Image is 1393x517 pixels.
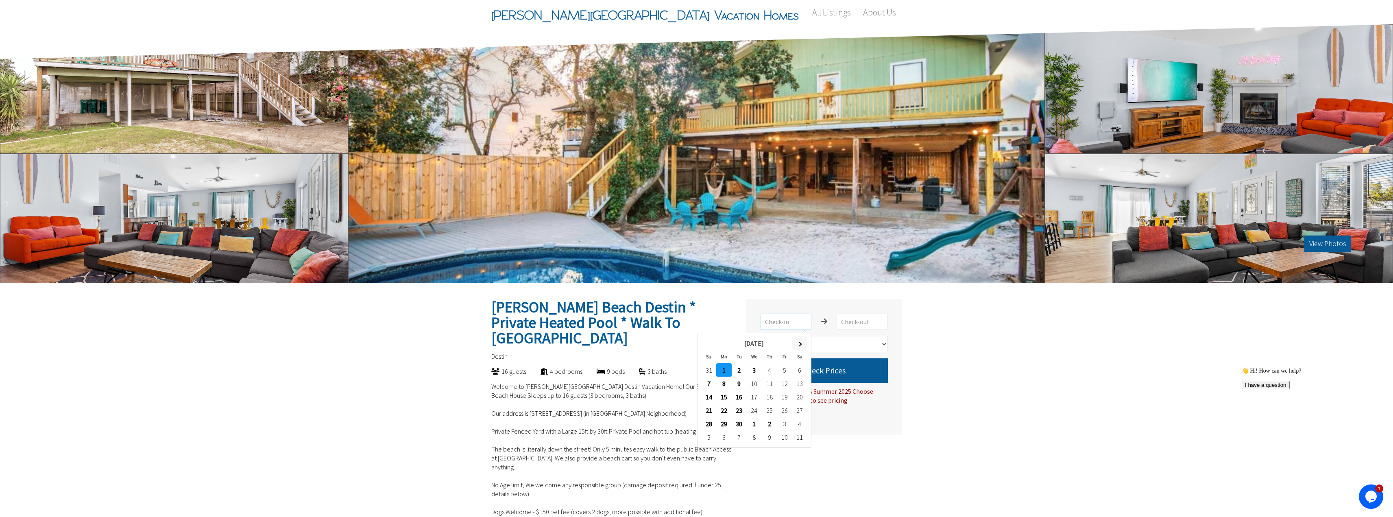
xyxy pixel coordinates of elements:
td: 13 [792,377,807,390]
td: 23 [732,404,747,417]
th: We [747,350,762,363]
button: Check Prices [761,358,888,383]
span: Destin [491,352,508,360]
th: Su [701,350,716,363]
th: Tu [732,350,747,363]
td: 29 [716,417,731,430]
td: 27 [792,404,807,417]
td: 10 [777,430,792,444]
td: 9 [732,377,747,390]
input: Check-out [837,314,887,330]
td: 6 [716,430,731,444]
td: 17 [747,390,762,404]
div: 4 bedrooms [526,367,582,376]
td: 7 [732,430,747,444]
div: 9 beds [582,367,625,376]
td: 14 [701,390,716,404]
th: Sa [792,350,807,363]
td: 9 [762,430,777,444]
td: 28 [701,417,716,430]
input: Check-in [761,314,811,330]
td: 7 [701,377,716,390]
h2: [PERSON_NAME] Beach Destin * Private Heated Pool * Walk To [GEOGRAPHIC_DATA] [491,299,732,346]
td: 24 [747,404,762,417]
td: 1 [747,417,762,430]
td: 12 [777,377,792,390]
div: For Spring Break & Summer 2025 Choose [DATE] to [DATE] to see pricing [761,383,888,405]
td: 30 [732,417,747,430]
td: 18 [762,390,777,404]
td: 16 [732,390,747,404]
span: [PERSON_NAME][GEOGRAPHIC_DATA] Vacation Homes [491,3,799,27]
td: 25 [762,404,777,417]
th: Th [762,350,777,363]
iframe: chat widget [1238,364,1385,480]
td: 5 [701,430,716,444]
div: 16 guests [477,367,526,376]
td: 1 [716,363,731,377]
td: 22 [716,404,731,417]
button: I have a question [3,17,51,25]
td: 8 [716,377,731,390]
td: 10 [747,377,762,390]
td: 19 [777,390,792,404]
td: 3 [777,417,792,430]
div: 👋 Hi! How can we help?I have a question [3,3,150,25]
iframe: chat widget [1359,484,1385,509]
td: 2 [762,417,777,430]
td: 8 [747,430,762,444]
div: 3 baths [625,367,667,376]
td: 26 [777,404,792,417]
td: 5 [777,363,792,377]
th: Mo [716,350,731,363]
td: 6 [792,363,807,377]
td: 20 [792,390,807,404]
th: Fr [777,350,792,363]
button: View Photos [1304,236,1351,252]
td: 31 [701,363,716,377]
td: 3 [747,363,762,377]
th: [DATE] [716,336,792,350]
td: 15 [716,390,731,404]
td: 4 [762,363,777,377]
td: 2 [732,363,747,377]
td: 11 [762,377,777,390]
td: 11 [792,430,807,444]
td: 21 [701,404,716,417]
span: 👋 Hi! How can we help? [3,4,63,10]
td: 4 [792,417,807,430]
